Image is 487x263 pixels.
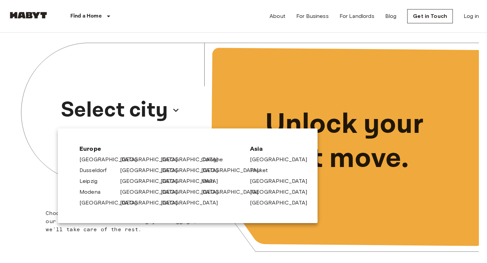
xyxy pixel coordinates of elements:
[120,177,184,185] a: [GEOGRAPHIC_DATA]
[201,188,265,196] a: [GEOGRAPHIC_DATA]
[250,145,296,153] span: Asia
[79,166,114,174] a: Dusseldorf
[201,156,230,164] a: Cologne
[161,166,225,174] a: [GEOGRAPHIC_DATA]
[120,188,184,196] a: [GEOGRAPHIC_DATA]
[201,166,265,174] a: [GEOGRAPHIC_DATA]
[120,166,184,174] a: [GEOGRAPHIC_DATA]
[79,177,104,185] a: Leipzig
[201,177,221,185] a: Milan
[161,156,225,164] a: [GEOGRAPHIC_DATA]
[250,177,314,185] a: [GEOGRAPHIC_DATA]
[120,156,184,164] a: [GEOGRAPHIC_DATA]
[250,199,314,207] a: [GEOGRAPHIC_DATA]
[161,188,225,196] a: [GEOGRAPHIC_DATA]
[250,156,314,164] a: [GEOGRAPHIC_DATA]
[79,156,144,164] a: [GEOGRAPHIC_DATA]
[161,199,225,207] a: [GEOGRAPHIC_DATA]
[79,145,239,153] span: Europe
[120,199,184,207] a: [GEOGRAPHIC_DATA]
[79,199,144,207] a: [GEOGRAPHIC_DATA]
[161,177,225,185] a: [GEOGRAPHIC_DATA]
[79,188,107,196] a: Modena
[250,166,275,174] a: Phuket
[250,188,314,196] a: [GEOGRAPHIC_DATA]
